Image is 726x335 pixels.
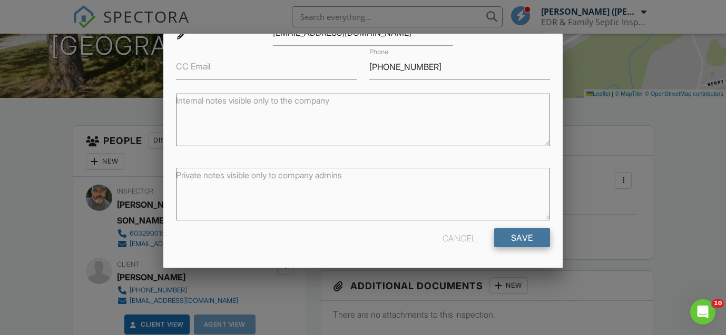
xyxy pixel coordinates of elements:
[494,228,550,247] input: Save
[176,169,342,181] label: Private notes visible only to company admins
[443,228,476,247] div: Cancel
[369,47,388,57] label: Phone
[176,60,210,72] label: CC Email
[712,299,724,308] span: 10
[176,95,329,106] label: Internal notes visible only to the company
[690,299,715,324] iframe: Intercom live chat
